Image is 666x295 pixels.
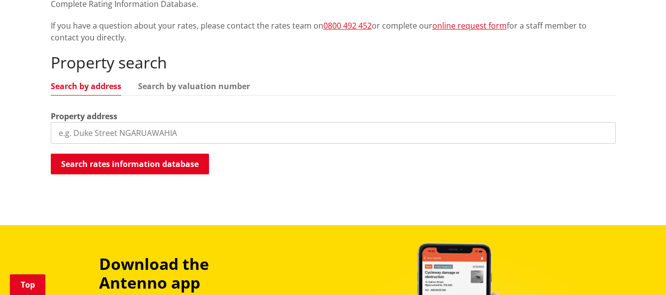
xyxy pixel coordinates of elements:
a: 0800 492 452 [323,20,372,31]
p: If you have a question about your rates, please contact the rates team on or complete our for a s... [51,20,616,43]
h3: Download the Antenno app [99,255,278,293]
a: Search by address [51,82,121,90]
a: Search by valuation number [138,82,250,90]
button: Search rates information database [51,154,209,174]
input: e.g. Duke Street NGARUAWAHIA [51,122,616,144]
label: Property address [51,110,117,122]
h2: Property search [51,53,616,72]
a: Top [10,274,45,295]
a: online request form [432,20,507,31]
